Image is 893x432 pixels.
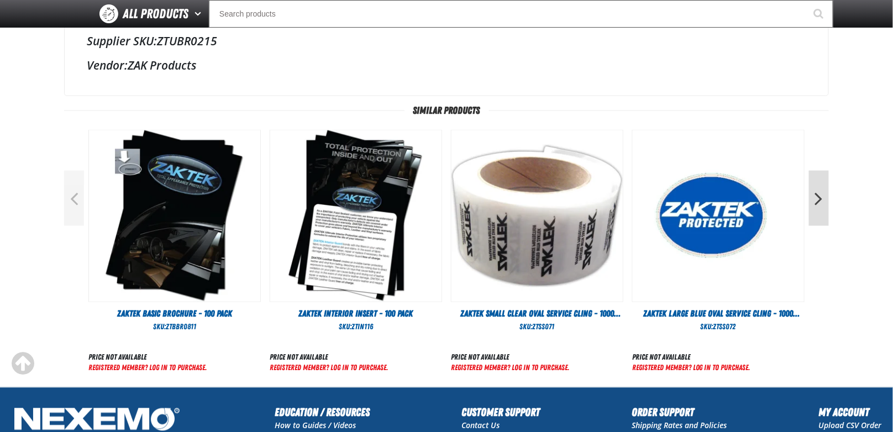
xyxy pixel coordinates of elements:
[87,57,128,73] label: Vendor:
[270,130,442,302] img: ZAKTEK Interior Insert - 100 Pack
[64,171,84,226] button: Previous
[460,308,621,331] span: ZAKTEK Small Clear Oval Service Cling - 1000 Sticker Roll
[632,308,805,320] a: ZAKTEK Large Blue Oval Service Cling - 1000 Sticker Roll
[87,57,806,73] div: ZAK Products
[351,323,373,331] span: ZTIN116
[462,420,500,431] a: Contact Us
[89,130,260,302] img: ZAKTEK Basic Brochure - 100 Pack
[88,322,261,333] div: SKU:
[713,323,736,331] span: ZTSS072
[451,322,623,333] div: SKU:
[809,171,829,226] button: Next
[633,130,804,302] : View Details of the ZAKTEK Large Blue Oval Service Cling - 1000 Sticker Roll
[632,404,727,421] h2: Order Support
[632,322,805,333] div: SKU:
[88,363,207,372] a: Registered Member? Log In to purchase.
[89,130,260,302] : View Details of the ZAKTEK Basic Brochure - 100 Pack
[123,4,188,24] span: All Products
[275,420,356,431] a: How to Guides / Videos
[451,308,623,320] a: ZAKTEK Small Clear Oval Service Cling - 1000 Sticker Roll
[632,420,727,431] a: Shipping Rates and Policies
[275,404,370,421] h2: Education / Resources
[270,363,388,372] a: Registered Member? Log In to purchase.
[451,130,623,302] : View Details of the ZAKTEK Small Clear Oval Service Cling - 1000 Sticker Roll
[533,323,555,331] span: ZTSS071
[632,352,750,363] div: Price not available
[117,308,232,319] span: ZAKTEK Basic Brochure - 100 Pack
[405,105,489,116] span: Similar Products
[270,322,442,333] div: SKU:
[87,33,806,49] div: ZTUBR0215
[270,308,442,320] a: ZAKTEK Interior Insert - 100 Pack
[462,404,540,421] h2: Customer Support
[644,308,800,331] span: ZAKTEK Large Blue Oval Service Cling - 1000 Sticker Roll
[270,352,388,363] div: Price not available
[819,404,882,421] h2: My Account
[11,352,35,376] div: Scroll to the top
[632,363,750,372] a: Registered Member? Log In to purchase.
[451,363,569,372] a: Registered Member? Log In to purchase.
[633,130,804,302] img: ZAKTEK Large Blue Oval Service Cling - 1000 Sticker Roll
[299,308,413,319] span: ZAKTEK Interior Insert - 100 Pack
[451,352,569,363] div: Price not available
[270,130,442,302] : View Details of the ZAKTEK Interior Insert - 100 Pack
[451,130,623,302] img: ZAKTEK Small Clear Oval Service Cling - 1000 Sticker Roll
[819,420,882,431] a: Upload CSV Order
[88,308,261,320] a: ZAKTEK Basic Brochure - 100 Pack
[166,323,196,331] span: ZTBBR0811
[87,33,157,49] label: Supplier SKU:
[88,352,207,363] div: Price not available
